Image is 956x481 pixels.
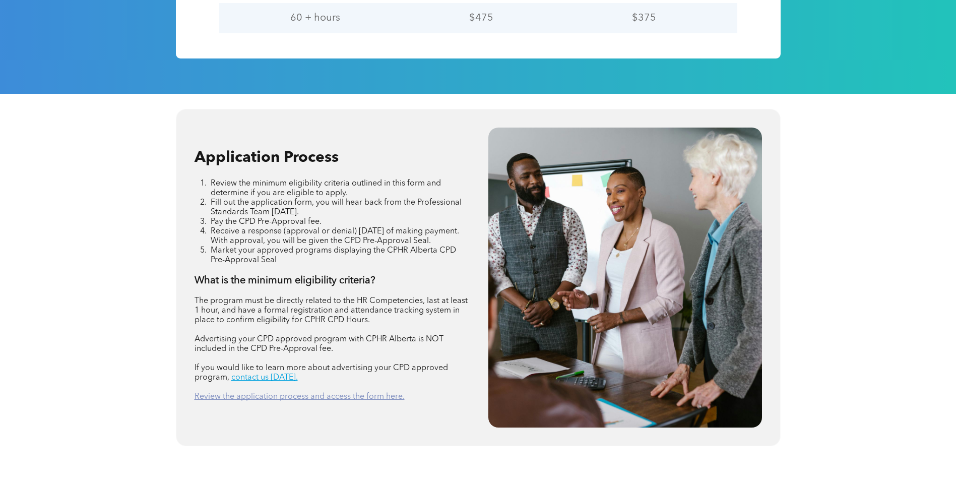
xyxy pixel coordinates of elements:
span: The program must be directly related to the HR Competencies, last at least 1 hour, and have a for... [195,297,468,324]
span: Pay the CPD Pre-Approval fee. [211,218,322,226]
td: 60 + hours [219,3,412,33]
span: Receive a response (approval or denial) [DATE] of making payment. With approval, you will be give... [211,227,459,245]
a: contact us [DATE]. [231,374,298,382]
td: $375 [551,3,737,33]
span: Fill out the application form, you will hear back from the Professional Standards Team [DATE]. [211,199,462,216]
td: $475 [411,3,551,33]
strong: What is the minimum eligibility criteria? [195,276,375,286]
a: Review the application process and access the form here. [195,393,405,401]
span: Application Process [195,150,339,165]
span: Review the minimum eligibility criteria outlined in this form and determine if you are eligible t... [211,179,441,197]
span: Advertising your CPD approved program with CPHR Alberta is NOT included in the CPD Pre-Approval fee. [195,335,443,353]
span: If you would like to learn more about advertising your CPD approved [195,364,448,372]
span: program, [195,374,229,382]
span: Market your approved programs displaying the CPHR Alberta CPD Pre-Approval Seal [211,247,456,264]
